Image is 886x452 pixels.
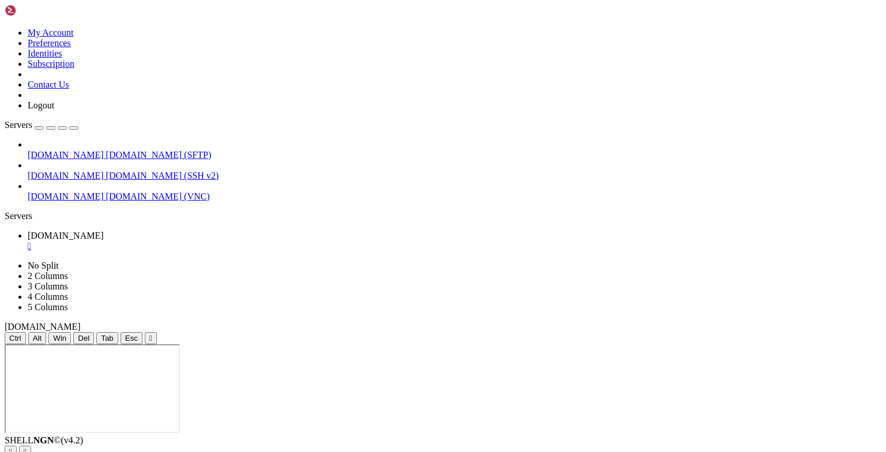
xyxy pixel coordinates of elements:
button: Alt [28,332,47,344]
img: Shellngn [5,5,71,16]
div: Servers [5,211,881,221]
a: 5 Columns [28,302,68,312]
button: Esc [121,332,142,344]
button:  [145,332,157,344]
span: Esc [125,334,138,342]
li: [DOMAIN_NAME] [DOMAIN_NAME] (SFTP) [28,140,881,160]
span: 4.2.0 [61,435,84,445]
span: [DOMAIN_NAME] (SFTP) [106,150,212,160]
a: [DOMAIN_NAME] [DOMAIN_NAME] (VNC) [28,191,881,202]
a: 2 Columns [28,271,68,281]
b: NGN [33,435,54,445]
button: Tab [96,332,118,344]
span: Alt [33,334,42,342]
span: [DOMAIN_NAME] (SSH v2) [106,171,219,180]
span: [DOMAIN_NAME] [28,171,104,180]
a: Logout [28,100,54,110]
a: Subscription [28,59,74,69]
span: [DOMAIN_NAME] [28,150,104,160]
button: Ctrl [5,332,26,344]
a: My Account [28,28,74,37]
a:  [28,241,881,251]
button: Win [48,332,71,344]
a: [DOMAIN_NAME] [DOMAIN_NAME] (SFTP) [28,150,881,160]
li: [DOMAIN_NAME] [DOMAIN_NAME] (SSH v2) [28,160,881,181]
a: Preferences [28,38,71,48]
a: Servers [5,120,78,130]
span: SHELL © [5,435,83,445]
li: [DOMAIN_NAME] [DOMAIN_NAME] (VNC) [28,181,881,202]
span: [DOMAIN_NAME] [5,322,81,332]
a: 3 Columns [28,281,68,291]
a: [DOMAIN_NAME] [DOMAIN_NAME] (SSH v2) [28,171,881,181]
a: Identities [28,48,62,58]
span: Servers [5,120,32,130]
span: [DOMAIN_NAME] [28,191,104,201]
a: 4 Columns [28,292,68,302]
span: Win [53,334,66,342]
a: h.ycloud.info [28,231,881,251]
span: [DOMAIN_NAME] (VNC) [106,191,210,201]
span: Ctrl [9,334,21,342]
a: No Split [28,261,59,270]
span: Tab [101,334,114,342]
a: Contact Us [28,80,69,89]
button: Del [73,332,94,344]
div:  [149,334,152,342]
span: Del [78,334,89,342]
span: [DOMAIN_NAME] [28,231,104,240]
